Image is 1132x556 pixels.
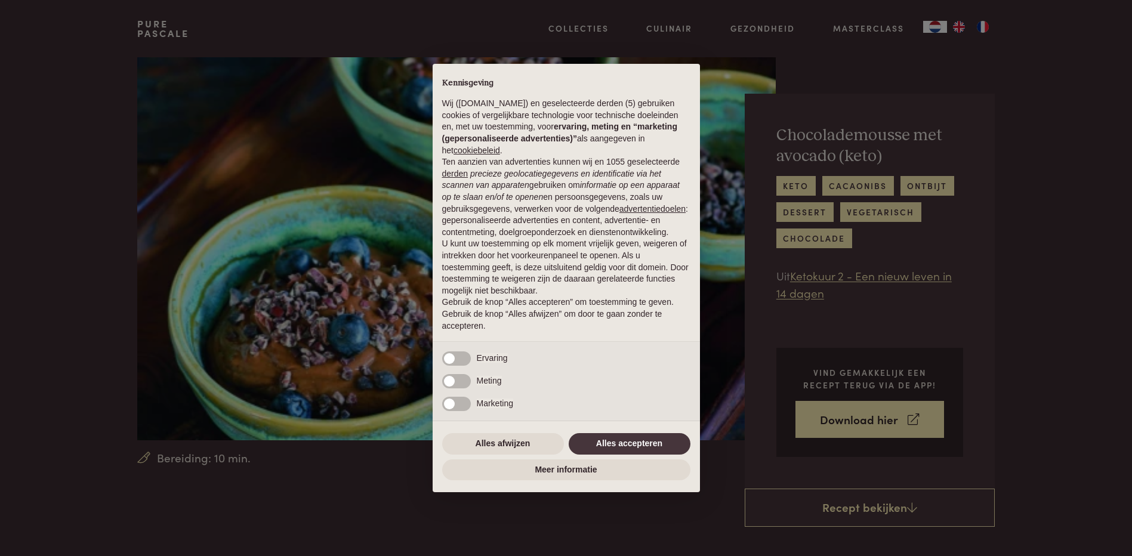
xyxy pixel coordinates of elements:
p: U kunt uw toestemming op elk moment vrijelijk geven, weigeren of intrekken door het voorkeurenpan... [442,238,690,296]
span: Ervaring [477,353,508,363]
p: Gebruik de knop “Alles accepteren” om toestemming te geven. Gebruik de knop “Alles afwijzen” om d... [442,296,690,332]
span: Meting [477,376,502,385]
button: Alles accepteren [569,433,690,455]
p: Wij ([DOMAIN_NAME]) en geselecteerde derden (5) gebruiken cookies of vergelijkbare technologie vo... [442,98,690,156]
h2: Kennisgeving [442,78,690,89]
span: Marketing [477,399,513,408]
button: advertentiedoelen [619,203,686,215]
em: precieze geolocatiegegevens en identificatie via het scannen van apparaten [442,169,661,190]
button: Alles afwijzen [442,433,564,455]
p: Ten aanzien van advertenties kunnen wij en 1055 geselecteerde gebruiken om en persoonsgegevens, z... [442,156,690,238]
a: cookiebeleid [454,146,500,155]
strong: ervaring, meting en “marketing (gepersonaliseerde advertenties)” [442,122,677,143]
button: Meer informatie [442,459,690,481]
em: informatie op een apparaat op te slaan en/of te openen [442,180,680,202]
button: derden [442,168,468,180]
